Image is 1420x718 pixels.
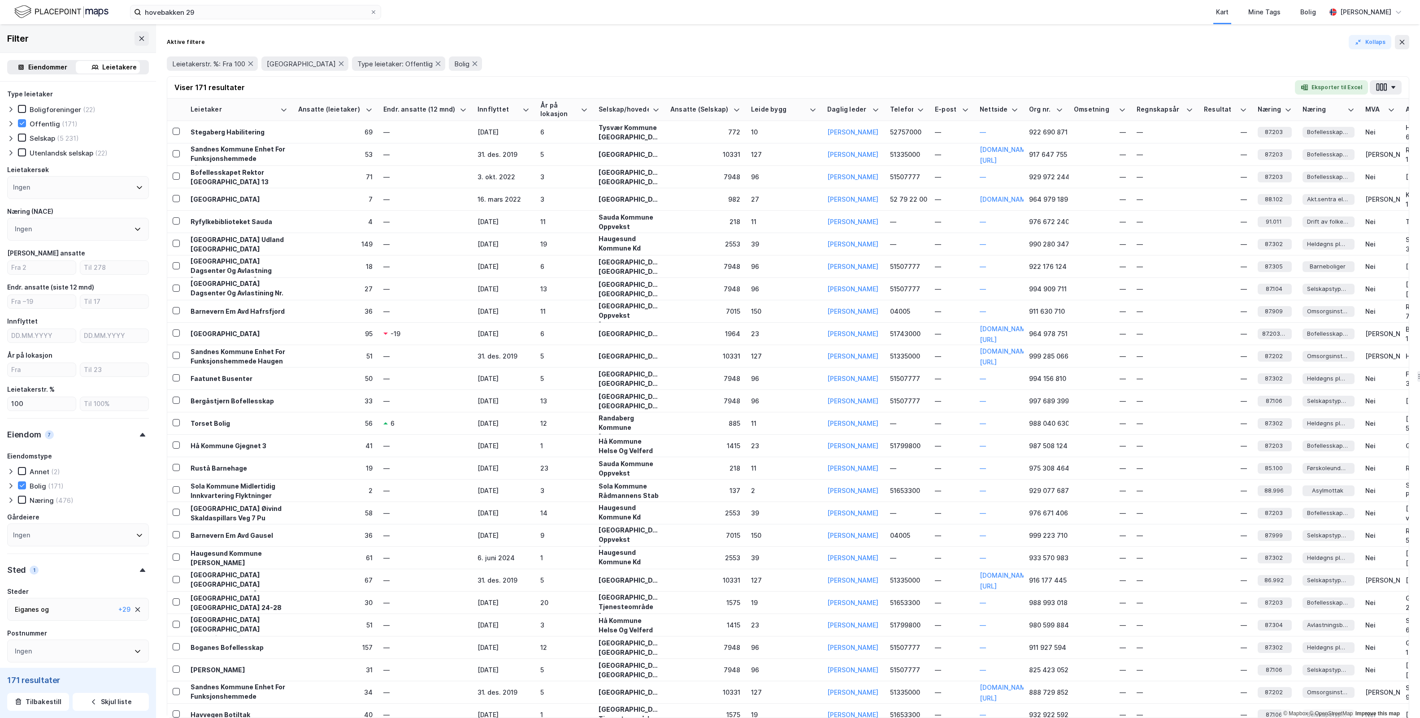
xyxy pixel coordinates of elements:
[980,570,1032,592] button: [DOMAIN_NAME][URL]
[298,329,373,338] div: 95
[1365,217,1395,226] div: Nei
[980,642,986,653] button: —
[980,105,1007,114] div: Nettside
[7,282,94,293] div: Endr. ansatte (siste 12 mnd)
[30,149,93,157] div: Utenlandsk selskap
[751,105,806,114] div: Leide bygg
[1307,239,1348,249] span: Heldøgns pleie eldre/funksjonshem.
[1365,172,1395,182] div: Nei
[1265,195,1283,204] span: 88.102
[540,329,588,338] div: 6
[1310,262,1346,271] span: Barneboliger
[1029,351,1063,361] div: 999 285 066
[980,508,986,519] button: —
[1137,195,1193,204] div: —
[191,195,287,204] div: [GEOGRAPHIC_DATA]
[7,31,29,46] div: Filter
[383,351,467,361] div: —
[298,239,373,249] div: 149
[1137,329,1193,338] div: —
[540,127,588,137] div: 6
[1349,35,1391,49] button: Kollaps
[7,350,52,361] div: År på lokasjon
[1241,172,1247,182] div: —
[599,329,660,338] div: [GEOGRAPHIC_DATA]
[935,217,969,226] div: —
[980,239,986,250] button: —
[1029,329,1063,338] div: 964 978 751
[827,105,869,114] div: Daglig leder
[1365,127,1395,137] div: Nei
[670,239,740,249] div: 2553
[80,261,148,274] input: Til 278
[8,261,76,274] input: Fra 2
[298,217,373,226] div: 4
[383,374,467,383] div: —
[191,329,287,338] div: [GEOGRAPHIC_DATA]
[383,217,467,226] div: —
[980,261,986,272] button: —
[478,374,530,383] div: [DATE]
[1365,351,1395,361] div: [PERSON_NAME]
[670,262,740,271] div: 7948
[540,101,577,118] div: År på lokasjon
[599,234,660,262] div: Haugesund Kommune Kd Helse Og Omsorg
[1307,374,1348,383] span: Heldøgns pleie eldre/funksjonshem.
[7,89,53,99] div: Type leietaker
[890,329,924,338] div: 51743000
[540,217,588,226] div: 11
[540,284,588,294] div: 13
[935,239,969,249] div: —
[751,217,816,226] div: 11
[1241,284,1247,294] div: —
[540,239,588,249] div: 19
[670,195,740,204] div: 982
[1029,239,1063,249] div: 990 280 347
[751,307,816,316] div: 150
[1365,105,1384,114] div: MVA
[1029,195,1063,204] div: 964 979 189
[357,60,433,68] span: Type leietaker: Offentlig
[1265,172,1283,182] span: 87.203
[191,127,287,137] div: Stegaberg Habilitering
[298,307,373,316] div: 36
[1137,172,1193,182] div: —
[540,195,588,204] div: 3
[1265,351,1283,361] span: 87.202
[751,239,816,249] div: 39
[1265,262,1283,271] span: 87.305
[30,105,81,114] div: Boligforeninger
[80,397,148,411] input: Til 100%
[1241,217,1247,226] div: —
[14,4,109,20] img: logo.f888ab2527a4732fd821a326f86c7f29.svg
[935,172,969,182] div: —
[1241,127,1247,137] div: —
[191,144,287,173] div: Sandnes Kommune Enhet For Funksjonshemmede Rindahagen
[7,248,85,259] div: [PERSON_NAME] ansatte
[1365,195,1395,204] div: [PERSON_NAME]
[478,172,530,182] div: 3. okt. 2022
[890,262,924,271] div: 51507777
[383,284,467,294] div: —
[890,374,924,383] div: 51507777
[1137,262,1193,271] div: —
[102,62,137,73] div: Leietakere
[1265,127,1283,137] span: 87.203
[890,127,924,137] div: 52757000
[1029,374,1063,383] div: 994 156 810
[980,194,1032,205] button: [DOMAIN_NAME]
[935,150,969,159] div: —
[62,120,78,128] div: (171)
[751,374,816,383] div: 96
[935,374,969,383] div: —
[1120,217,1126,226] div: —
[57,134,79,143] div: (5 231)
[1307,217,1348,226] span: Drift av folkebiblioteker
[1120,284,1126,294] div: —
[1120,127,1126,137] div: —
[1137,127,1193,137] div: —
[751,172,816,182] div: 96
[8,363,76,376] input: Fra
[599,123,660,142] div: Tysvær Kommune [GEOGRAPHIC_DATA]
[1307,150,1348,159] span: Bofellesskap for psyk utv.hemmede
